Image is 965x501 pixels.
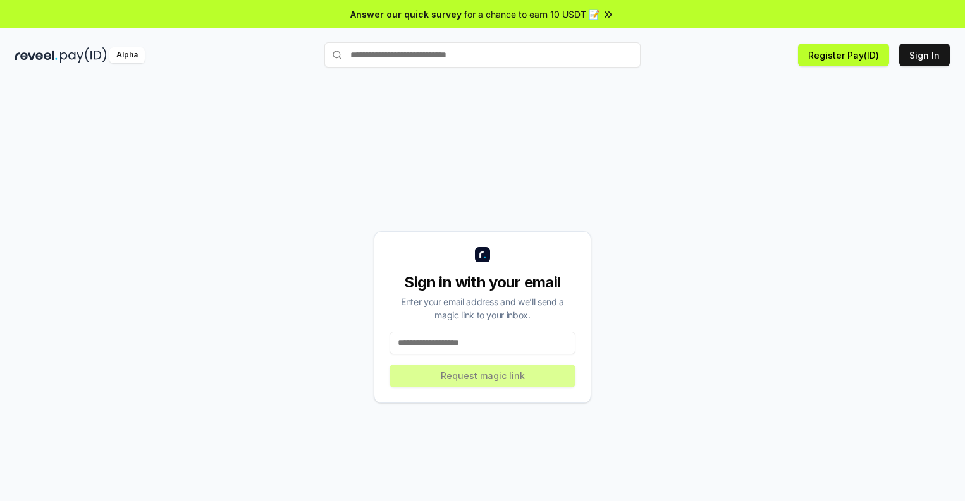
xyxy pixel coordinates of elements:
button: Sign In [899,44,950,66]
img: pay_id [60,47,107,63]
div: Enter your email address and we’ll send a magic link to your inbox. [390,295,575,322]
img: logo_small [475,247,490,262]
button: Register Pay(ID) [798,44,889,66]
div: Alpha [109,47,145,63]
span: for a chance to earn 10 USDT 📝 [464,8,599,21]
div: Sign in with your email [390,272,575,293]
img: reveel_dark [15,47,58,63]
span: Answer our quick survey [350,8,462,21]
